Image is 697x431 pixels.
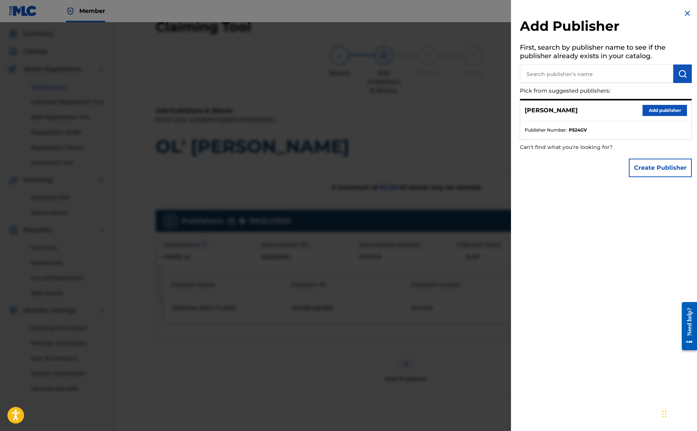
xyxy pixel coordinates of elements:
[676,296,697,357] iframe: Resource Center
[66,7,75,16] img: Top Rightsholder
[662,403,667,425] div: Drag
[678,69,687,78] img: Search Works
[520,41,692,64] h5: First, search by publisher name to see if the publisher already exists in your catalog.
[643,105,687,116] button: Add publisher
[520,140,650,155] p: Can't find what you're looking for?
[520,64,673,83] input: Search publisher's name
[9,6,37,16] img: MLC Logo
[79,7,105,15] span: Member
[525,106,578,115] p: [PERSON_NAME]
[569,127,587,133] strong: P524GV
[629,159,692,177] button: Create Publisher
[525,127,567,133] span: Publisher Number :
[660,395,697,431] iframe: Chat Widget
[520,83,650,99] p: Pick from suggested publishers:
[520,18,692,37] h2: Add Publisher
